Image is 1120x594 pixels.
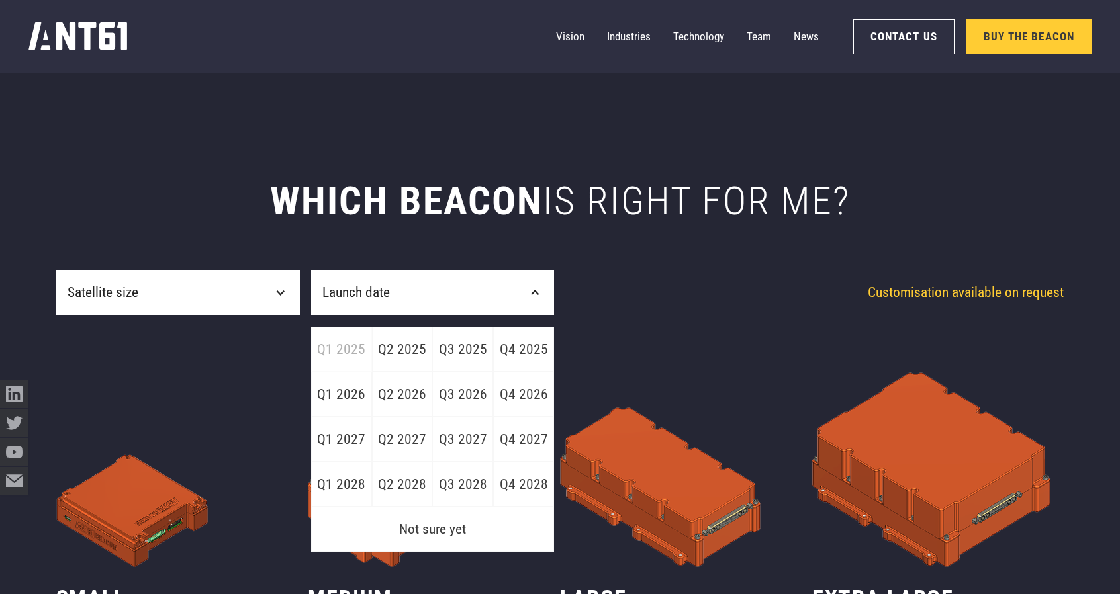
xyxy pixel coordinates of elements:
a: Not sure yet [311,507,555,552]
a: Q3 2028 [432,462,493,507]
a: Industries [607,22,651,51]
a: Team [747,22,771,51]
span: is right for me? [543,178,850,224]
img: Ant61 Beacon Small [812,315,1064,567]
a: Q2 2026 [372,372,433,417]
a: Q3 2026 [432,372,493,417]
a: Q4 2026 [493,372,554,417]
a: Q4 2027 [493,417,554,462]
img: Ant61 Beacon Small [560,315,812,567]
a: Q4 2028 [493,462,554,507]
a: Buy the Beacon [966,19,1092,54]
div: Customisation available on request [820,282,1064,303]
a: Vision [556,22,584,51]
a: News [794,22,819,51]
nav: Launch date [311,327,555,552]
div: Launch date [311,270,555,315]
a: Q3 2025 [432,327,493,372]
a: Q1 2028 [311,462,372,507]
a: Q2 2025 [372,327,433,372]
a: Contact Us [853,19,955,54]
a: Q2 2027 [372,417,433,462]
a: Q2 2028 [372,462,433,507]
a: Q4 2025 [493,327,554,372]
div: Satellite size [68,282,138,303]
img: Ant61 Beacon Small [308,315,560,567]
form: Satellite size filter [56,270,555,315]
a: home [28,18,128,56]
div: Launch date [322,282,390,303]
div: Satellite size [56,270,300,315]
h2: which beacon [56,178,1064,226]
a: Q3 2027 [432,417,493,462]
a: Q1 2027 [311,417,372,462]
a: Q1 2026 [311,372,372,417]
a: Technology [673,22,724,51]
img: Ant61 Beacon Small [56,315,308,567]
